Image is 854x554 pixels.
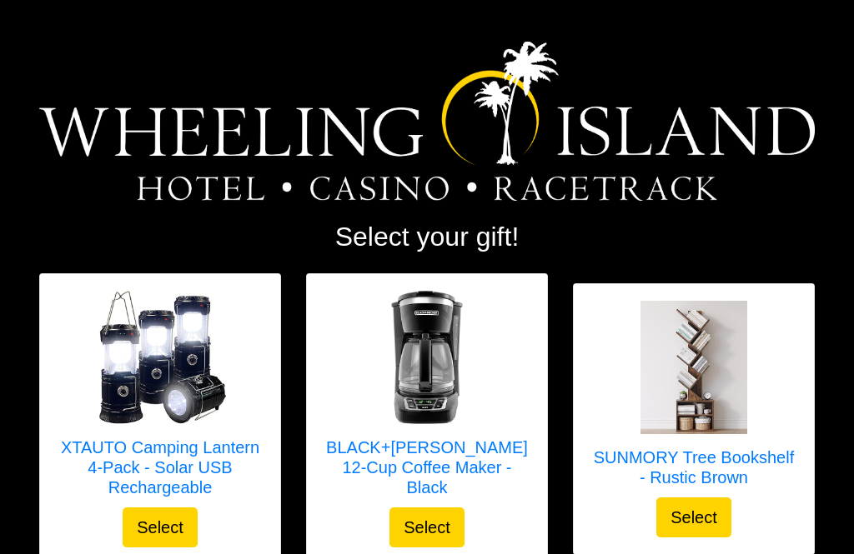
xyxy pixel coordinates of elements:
[57,291,264,507] a: XTAUTO Camping Lantern 4-Pack - Solar USB Rechargeable XTAUTO Camping Lantern 4-Pack - Solar USB ...
[656,497,731,537] button: Select
[39,42,815,201] img: Logo
[590,301,797,497] a: SUNMORY Tree Bookshelf - Rustic Brown SUNMORY Tree Bookshelf - Rustic Brown
[39,221,815,252] h2: Select your gift!
[123,507,198,547] button: Select
[360,291,494,424] img: BLACK+DECKER 12-Cup Coffee Maker - Black
[93,291,227,424] img: XTAUTO Camping Lantern 4-Pack - Solar USB Rechargeable
[389,507,465,547] button: Select
[627,301,761,434] img: SUNMORY Tree Bookshelf - Rustic Brown
[590,447,797,487] h5: SUNMORY Tree Bookshelf - Rustic Brown
[324,437,530,497] h5: BLACK+[PERSON_NAME] 12-Cup Coffee Maker - Black
[324,291,530,507] a: BLACK+DECKER 12-Cup Coffee Maker - Black BLACK+[PERSON_NAME] 12-Cup Coffee Maker - Black
[57,437,264,497] h5: XTAUTO Camping Lantern 4-Pack - Solar USB Rechargeable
